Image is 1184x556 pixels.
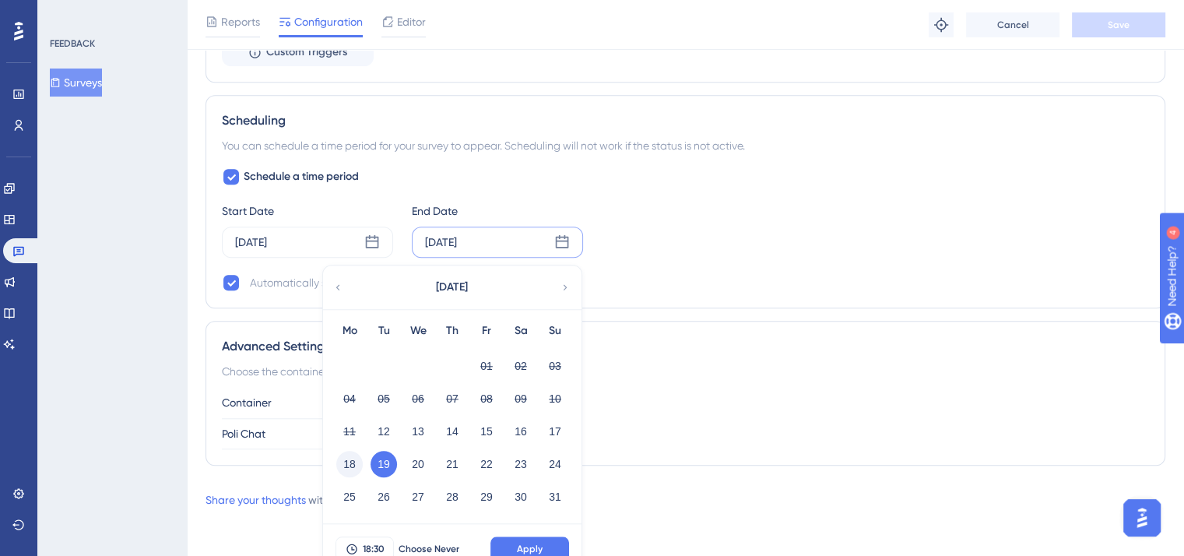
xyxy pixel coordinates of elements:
[235,233,267,252] div: [DATE]
[374,272,529,303] button: [DATE]
[425,233,457,252] div: [DATE]
[508,484,534,510] button: 30
[542,451,568,477] button: 24
[222,202,393,220] div: Start Date
[439,484,466,510] button: 28
[222,424,265,443] span: Poli Chat
[206,494,306,506] a: Share your thoughts
[508,385,534,412] button: 09
[508,418,534,445] button: 16
[222,136,1149,155] div: You can schedule a time period for your survey to appear. Scheduling will not work if the status ...
[1108,19,1130,31] span: Save
[222,337,1149,356] div: Advanced Settings
[50,37,95,50] div: FEEDBACK
[222,393,1149,412] div: Container
[1072,12,1165,37] button: Save
[439,451,466,477] button: 21
[244,167,359,186] span: Schedule a time period
[222,418,393,449] button: Poli Chat
[371,385,397,412] button: 05
[37,4,97,23] span: Need Help?
[371,451,397,477] button: 19
[332,322,367,340] div: Mo
[473,385,500,412] button: 08
[538,322,572,340] div: Su
[469,322,504,340] div: Fr
[473,353,500,379] button: 01
[473,451,500,477] button: 22
[336,484,363,510] button: 25
[435,322,469,340] div: Th
[397,12,426,31] span: Editor
[405,385,431,412] button: 06
[336,385,363,412] button: 04
[399,543,459,555] span: Choose Never
[108,8,113,20] div: 4
[367,322,401,340] div: Tu
[405,484,431,510] button: 27
[508,451,534,477] button: 23
[439,385,466,412] button: 07
[517,543,543,555] span: Apply
[473,484,500,510] button: 29
[222,111,1149,130] div: Scheduling
[412,202,583,220] div: End Date
[50,69,102,97] button: Surveys
[221,12,260,31] span: Reports
[250,273,571,292] div: Automatically set as “Inactive” when the scheduled period is over.
[363,543,385,555] span: 18:30
[371,418,397,445] button: 12
[405,451,431,477] button: 20
[436,278,468,297] span: [DATE]
[1119,494,1165,541] iframe: UserGuiding AI Assistant Launcher
[222,362,1149,381] div: Choose the container for the survey to appear.
[294,12,363,31] span: Configuration
[401,322,435,340] div: We
[336,418,363,445] button: 11
[542,353,568,379] button: 03
[371,484,397,510] button: 26
[542,484,568,510] button: 31
[266,43,347,62] span: Custom Triggers
[504,322,538,340] div: Sa
[542,418,568,445] button: 17
[473,418,500,445] button: 15
[508,353,534,379] button: 02
[966,12,1059,37] button: Cancel
[206,491,410,509] div: with us about Survey .
[222,38,374,66] button: Custom Triggers
[542,385,568,412] button: 10
[997,19,1029,31] span: Cancel
[336,451,363,477] button: 18
[405,418,431,445] button: 13
[439,418,466,445] button: 14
